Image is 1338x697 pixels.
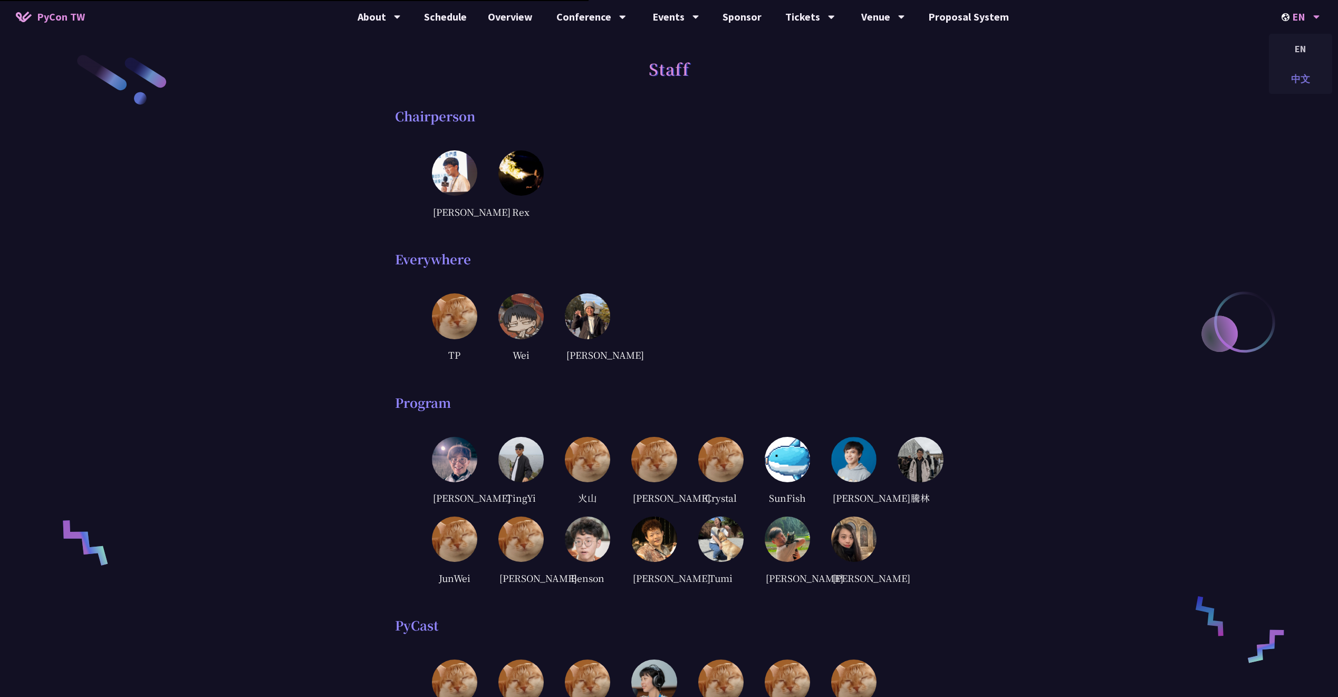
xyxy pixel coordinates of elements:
img: sunfish.bedf5fd.jpg [765,437,810,482]
img: Kevin_Li.f3cb789.jpg [831,437,877,482]
img: Benson.62516ee.jpg [565,517,610,562]
div: PyCast [395,617,944,633]
img: default.0dba411.jpg [565,437,610,482]
img: TingYi.20a04cb.jpg [498,437,544,482]
div: [PERSON_NAME] [565,347,610,363]
div: Everywhere [395,251,944,267]
div: JunWei [432,570,477,586]
div: Chairperson [395,108,944,124]
div: Tumi [698,570,744,586]
img: Ray.5e377e7.jpg [565,293,610,339]
div: TP [432,347,477,363]
img: Justin.8ff853f.jpg [432,437,477,482]
img: Locale Icon [1282,13,1292,21]
div: 騰林 [898,490,943,506]
div: SunFish [765,490,810,506]
img: TENG-LIN%20YU.ca332e6.jpg [898,437,943,482]
div: [PERSON_NAME] [631,570,677,586]
div: Benson [565,570,610,586]
div: [PERSON_NAME] [831,490,877,506]
div: 中文 [1269,66,1332,91]
div: Crystal [698,490,744,506]
img: Katherine%20Jang.aaf7e89.jpg [831,517,877,562]
div: [PERSON_NAME] [631,490,677,506]
img: tumi.ad5d9e4.jpg [698,517,744,562]
span: PyCon TW [37,9,85,25]
div: 火山 [565,490,610,506]
a: PyCon TW [5,4,95,30]
img: Andy.9e45309.jpg [432,150,477,196]
div: EN [1269,36,1332,61]
div: Rex [498,204,544,219]
img: Wei.6ba46fc.jpg [498,293,544,339]
img: Peter.75da15b.jpg [765,517,810,562]
div: [PERSON_NAME] [498,570,544,586]
div: Program [395,395,944,410]
div: TingYi [498,490,544,506]
div: Wei [498,347,544,363]
h1: Staff [649,53,690,84]
img: default.0dba411.jpg [498,517,544,562]
div: [PERSON_NAME] [432,204,477,219]
img: Rex.4b9ce06.jpg [498,150,544,196]
div: [PERSON_NAME] [831,570,877,586]
img: default.0dba411.jpg [698,437,744,482]
div: [PERSON_NAME] [432,490,477,506]
img: default.0dba411.jpg [432,517,477,562]
img: default.0dba411.jpg [631,437,677,482]
div: [PERSON_NAME] [765,570,810,586]
img: default.0dba411.jpg [432,293,477,339]
img: Home icon of PyCon TW 2025 [16,12,32,22]
img: Kevin_Lin.21d8c1a.jpg [631,517,677,562]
